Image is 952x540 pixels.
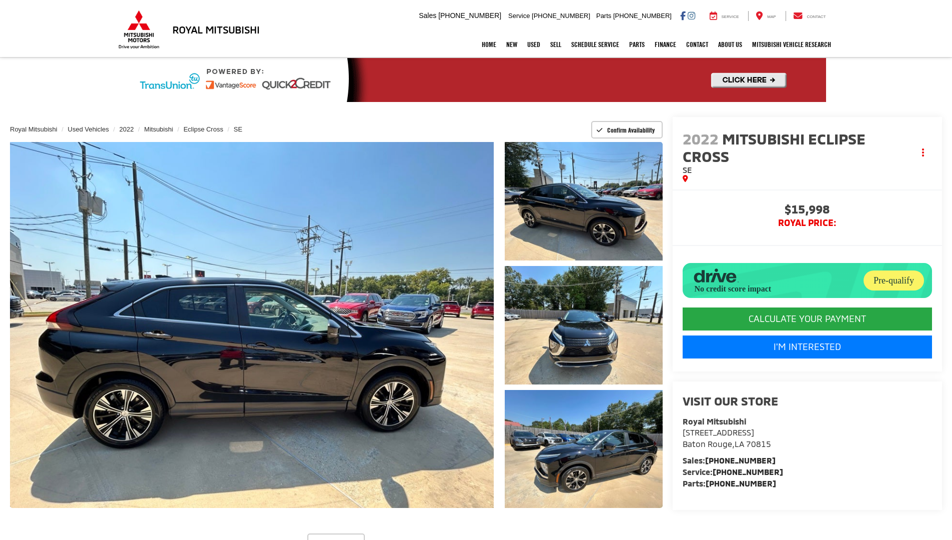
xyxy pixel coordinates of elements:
[683,165,692,174] span: SE
[545,32,566,57] a: Sell
[566,32,624,57] a: Schedule Service: Opens in a new tab
[508,12,530,19] span: Service
[746,439,771,448] span: 70815
[683,218,932,228] span: Royal PRICE:
[748,11,783,21] a: Map
[683,427,771,448] a: [STREET_ADDRESS] Baton Rouge,LA 70815
[683,439,732,448] span: Baton Rouge
[503,264,664,385] img: 2022 Mitsubishi Eclipse Cross SE
[706,478,776,488] a: [PHONE_NUMBER]
[596,12,611,19] span: Parts
[650,32,681,57] a: Finance
[505,390,663,508] a: Expand Photo 3
[591,121,663,138] button: Confirm Availability
[234,125,242,133] a: SE
[419,11,436,19] span: Sales
[683,129,866,165] span: Mitsubishi Eclipse Cross
[705,455,776,465] a: [PHONE_NUMBER]
[532,12,590,19] span: [PHONE_NUMBER]
[68,125,109,133] a: Used Vehicles
[683,467,783,476] strong: Service:
[624,32,650,57] a: Parts: Opens in a new tab
[722,14,739,19] span: Service
[10,125,57,133] a: Royal Mitsubishi
[702,11,747,21] a: Service
[767,14,776,19] span: Map
[747,32,836,57] a: Mitsubishi Vehicle Research
[126,58,826,102] img: Quick2Credit
[501,32,522,57] a: New
[683,427,754,437] span: [STREET_ADDRESS]
[683,335,932,358] a: I'm Interested
[503,388,664,509] img: 2022 Mitsubishi Eclipse Cross SE
[807,14,826,19] span: Contact
[735,439,744,448] span: LA
[116,10,161,49] img: Mitsubishi
[505,266,663,384] a: Expand Photo 2
[522,32,545,57] a: Used
[505,142,663,260] a: Expand Photo 1
[683,439,771,448] span: ,
[503,140,664,261] img: 2022 Mitsubishi Eclipse Cross SE
[172,24,260,35] h3: Royal Mitsubishi
[613,12,672,19] span: [PHONE_NUMBER]
[680,11,686,19] a: Facebook: Click to visit our Facebook page
[10,142,494,508] a: Expand Photo 0
[683,307,932,330] : CALCULATE YOUR PAYMENT
[683,455,776,465] strong: Sales:
[5,140,498,510] img: 2022 Mitsubishi Eclipse Cross SE
[683,394,932,407] h2: Visit our Store
[688,11,695,19] a: Instagram: Click to visit our Instagram page
[438,11,501,19] span: [PHONE_NUMBER]
[607,126,655,134] span: Confirm Availability
[683,203,932,218] span: $15,998
[183,125,223,133] a: Eclipse Cross
[681,32,713,57] a: Contact
[683,478,776,488] strong: Parts:
[683,416,746,426] strong: Royal Mitsubishi
[683,129,719,147] span: 2022
[713,32,747,57] a: About Us
[786,11,834,21] a: Contact
[713,467,783,476] a: [PHONE_NUMBER]
[922,148,924,156] span: dropdown dots
[119,125,134,133] a: 2022
[915,144,932,161] button: Actions
[144,125,173,133] a: Mitsubishi
[477,32,501,57] a: Home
